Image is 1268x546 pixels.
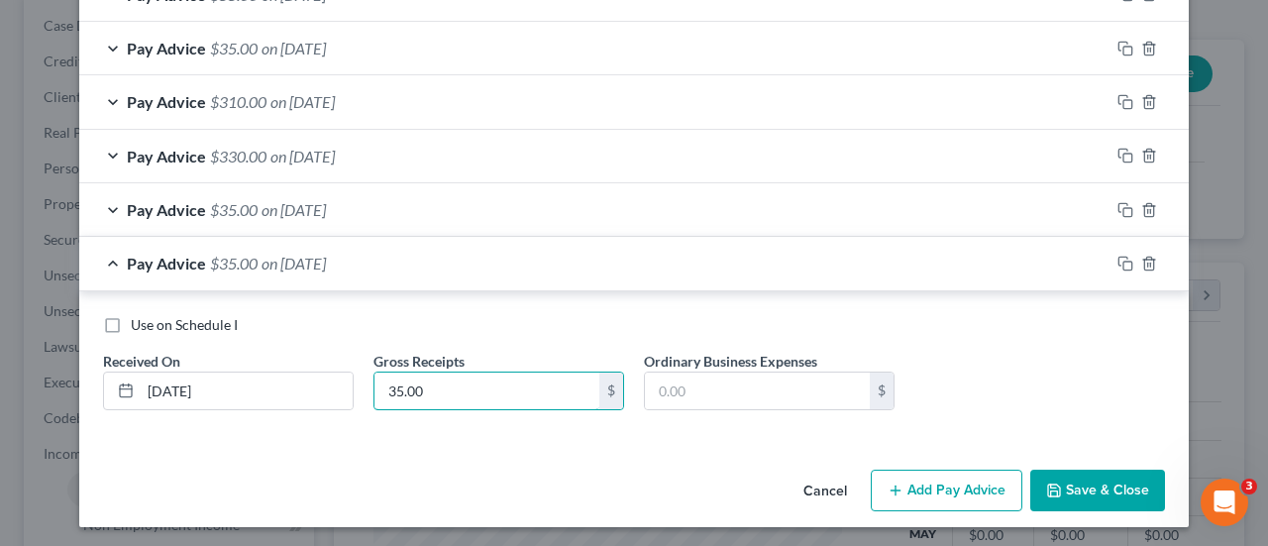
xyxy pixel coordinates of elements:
[127,92,206,111] span: Pay Advice
[262,200,326,219] span: on [DATE]
[270,147,335,165] span: on [DATE]
[103,353,180,370] span: Received On
[127,39,206,57] span: Pay Advice
[210,147,266,165] span: $330.00
[210,254,258,273] span: $35.00
[262,39,326,57] span: on [DATE]
[788,472,863,511] button: Cancel
[210,200,258,219] span: $35.00
[141,373,353,410] input: MM/DD/YYYY
[645,373,870,410] input: 0.00
[270,92,335,111] span: on [DATE]
[373,351,465,372] label: Gross Receipts
[210,92,266,111] span: $310.00
[131,316,238,333] span: Use on Schedule I
[644,351,817,372] label: Ordinary Business Expenses
[127,254,206,273] span: Pay Advice
[210,39,258,57] span: $35.00
[871,470,1022,511] button: Add Pay Advice
[1201,479,1248,526] iframe: Intercom live chat
[1030,470,1165,511] button: Save & Close
[262,254,326,273] span: on [DATE]
[870,373,894,410] div: $
[374,373,599,410] input: 0.00
[127,200,206,219] span: Pay Advice
[1241,479,1257,494] span: 3
[599,373,623,410] div: $
[127,147,206,165] span: Pay Advice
